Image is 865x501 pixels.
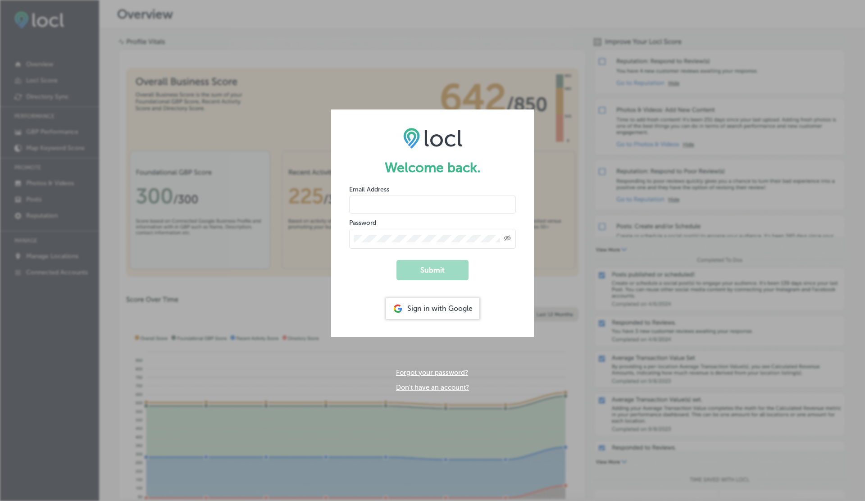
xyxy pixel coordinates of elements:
a: Forgot your password? [396,369,468,377]
img: LOCL logo [403,128,462,148]
label: Password [349,219,376,227]
h1: Welcome back. [349,159,516,176]
label: Email Address [349,186,389,193]
a: Don't have an account? [396,383,469,392]
div: Sign in with Google [386,298,479,319]
button: Submit [396,260,469,280]
span: Toggle password visibility [504,235,511,243]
